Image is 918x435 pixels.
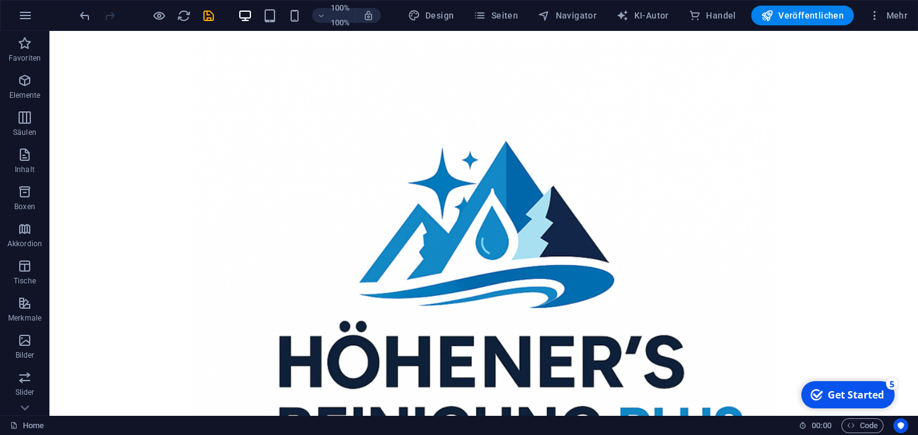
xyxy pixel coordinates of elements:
button: reload [176,8,191,23]
button: Veröffentlichen [751,6,854,25]
button: Seiten [469,6,523,25]
button: Design [403,6,459,25]
p: Tische [14,276,36,286]
button: Usercentrics [893,418,908,433]
p: Favoriten [9,53,41,63]
button: sparen [201,8,216,23]
button: Mehr [864,6,912,25]
a: Klicken, um die Auswahl abzubrechen. Doppelklicken Sie, um Seiten zu öffnen [10,418,44,433]
span: Handel [689,9,736,22]
p: Akkordion [7,239,42,249]
div: Get Started [33,12,90,25]
p: Slider [15,387,35,397]
p: Säulen [13,127,36,137]
p: Bilder [15,350,35,360]
button: Handel [684,6,741,25]
p: Boxen [14,202,35,212]
span: Navigator [538,9,597,22]
button: KI-Autor [611,6,674,25]
p: Inhalt [15,165,35,174]
div: Get Started 5 items remaining, 0% complete [7,5,100,32]
h6: 100% 100% [331,1,351,30]
button: Navigator [533,6,601,25]
span: Design [408,9,454,22]
i: Bei der Größe passen Sie automatisch den Zoomzustand an das gewählte Gerät an. [363,10,374,21]
i: Speichern (Strg+S) [202,9,216,23]
i: Undo: Elemente löschen (Strg+Z) [78,9,92,23]
button: 100% 100% [312,8,356,23]
span: Veröffentlichen [761,9,844,22]
p: Elemente [9,90,41,100]
span: Seiten [474,9,518,22]
span: Mehr [869,9,907,22]
div: 5 [91,1,104,14]
span: Code [847,418,878,433]
button: undo [77,8,92,23]
span: 00 00 [812,418,831,433]
span: : [820,421,822,430]
button: Klicken Sie hier, um den Vorschaumodus zu verlassen und die Bearbeitung fortzusetzen [151,8,166,23]
button: Code [841,418,883,433]
p: Merkmale [8,313,41,323]
i: Seite neu laden [177,9,191,23]
span: KI-Autor [616,9,669,22]
h6: Sitzungszeit [799,418,831,433]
